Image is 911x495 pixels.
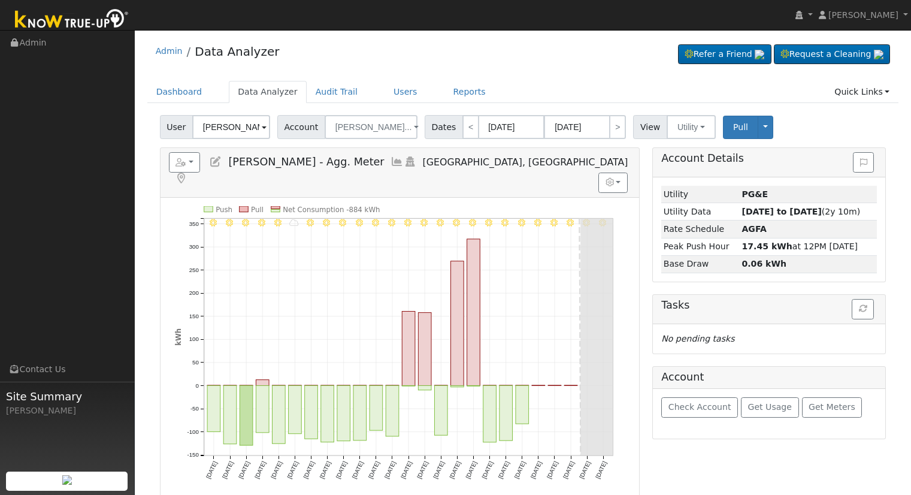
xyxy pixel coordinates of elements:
[321,385,334,442] rect: onclick=""
[469,219,476,226] i: 10/05 - Clear
[337,385,350,386] rect: onclick=""
[661,152,877,165] h5: Account Details
[453,219,460,226] i: 10/04 - Clear
[564,385,577,386] rect: onclick=""
[174,328,182,346] text: kWh
[302,460,316,479] text: [DATE]
[367,460,381,479] text: [DATE]
[733,122,748,132] span: Pull
[286,460,299,479] text: [DATE]
[325,115,417,139] button: [PERSON_NAME]...
[195,382,199,389] text: 0
[485,219,492,226] i: 10/06 - MostlyClear
[370,385,383,386] rect: onclick=""
[228,156,384,168] span: [PERSON_NAME] - Agg. Meter
[462,115,479,139] a: <
[741,259,786,268] strong: 0.06 kWh
[189,289,199,296] text: 200
[748,402,792,412] span: Get Usage
[741,189,768,199] strong: ID: 8459353, authorized: 01/26/23
[448,460,462,479] text: [DATE]
[189,243,199,250] text: 300
[500,385,513,440] rect: onclick=""
[678,44,771,65] a: Refer a Friend
[156,46,183,56] a: Admin
[661,255,740,273] td: Base Draw
[809,402,855,412] span: Get Meters
[334,460,348,479] text: [DATE]
[450,261,464,386] rect: onclick=""
[391,156,404,168] a: Multi-Series Graph
[825,81,898,103] a: Quick Links
[444,81,495,103] a: Reports
[288,385,301,386] rect: onclick=""
[416,460,429,479] text: [DATE]
[304,385,317,386] rect: onclick=""
[404,156,417,168] a: Login As (last 05/19/2025 10:54:20 AM)
[578,460,592,479] text: [DATE]
[741,397,799,418] button: Get Usage
[828,10,898,20] span: [PERSON_NAME]
[633,115,667,139] span: View
[501,219,509,226] i: 10/07 - MostlyClear
[386,385,399,386] rect: onclick=""
[404,219,411,226] i: 10/01 - Clear
[609,115,626,139] a: >
[450,385,464,387] rect: onclick=""
[205,460,219,479] text: [DATE]
[256,385,269,432] rect: onclick=""
[256,380,269,386] rect: onclick=""
[667,115,716,139] button: Utility
[175,173,188,185] a: Map
[432,460,446,479] text: [DATE]
[483,385,497,386] rect: onclick=""
[251,206,264,214] text: Pull
[62,475,72,485] img: retrieve
[258,219,265,226] i: 9/22 - Clear
[661,397,738,418] button: Check Account
[147,81,211,103] a: Dashboard
[307,219,314,226] i: 9/25 - MostlyClear
[272,385,285,443] rect: onclick=""
[386,385,399,436] rect: onclick=""
[483,385,497,442] rect: onclick=""
[370,385,383,430] rect: onclick=""
[562,460,576,479] text: [DATE]
[500,385,513,386] rect: onclick=""
[661,371,704,383] h5: Account
[277,115,325,139] span: Account
[240,385,253,445] rect: onclick=""
[335,122,412,132] span: [PERSON_NAME]...
[337,385,350,440] rect: onclick=""
[6,405,128,417] div: [PERSON_NAME]
[802,397,862,418] button: Get Meters
[388,219,395,226] i: 9/30 - MostlyClear
[383,460,397,479] text: [DATE]
[355,219,362,226] i: 9/28 - Clear
[353,385,367,440] rect: onclick=""
[190,405,199,412] text: -50
[274,219,282,226] i: 9/23 - Clear
[480,460,494,479] text: [DATE]
[187,428,199,435] text: -100
[160,115,193,139] span: User
[548,385,561,386] rect: onclick=""
[189,267,199,273] text: 250
[189,336,199,342] text: 100
[434,385,447,386] rect: onclick=""
[741,207,821,216] strong: [DATE] to [DATE]
[226,219,233,226] i: 9/20 - MostlyClear
[534,219,541,226] i: 10/09 - Clear
[272,385,285,386] rect: onclick=""
[529,460,543,479] text: [DATE]
[209,156,222,168] a: Edit User (1637)
[661,186,740,203] td: Utility
[402,311,415,385] rect: onclick=""
[207,385,220,431] rect: onclick=""
[661,334,734,343] i: No pending tasks
[423,156,628,168] span: [GEOGRAPHIC_DATA], [GEOGRAPHIC_DATA]
[774,44,890,65] a: Request a Cleaning
[192,359,199,366] text: 50
[6,388,128,405] span: Site Summary
[371,219,379,226] i: 9/29 - MostlyClear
